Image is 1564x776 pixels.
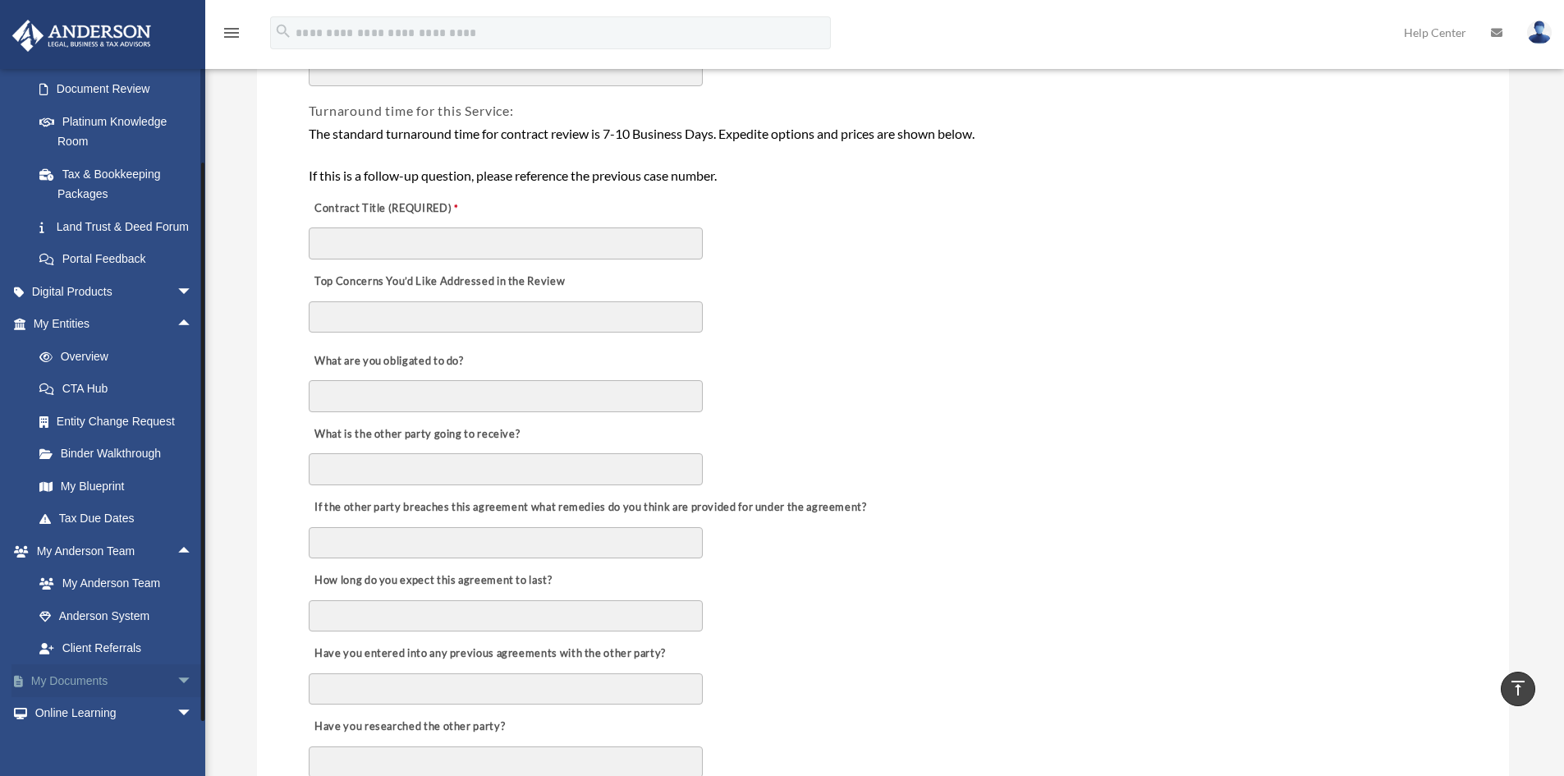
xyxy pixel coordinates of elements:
[309,496,871,519] label: If the other party breaches this agreement what remedies do you think are provided for under the ...
[309,197,473,220] label: Contract Title (REQUIRED)
[222,29,241,43] a: menu
[7,20,156,52] img: Anderson Advisors Platinum Portal
[23,567,218,600] a: My Anderson Team
[1501,672,1535,706] a: vertical_align_top
[23,243,218,276] a: Portal Feedback
[1508,678,1528,698] i: vertical_align_top
[23,373,218,406] a: CTA Hub
[309,570,557,593] label: How long do you expect this agreement to last?
[1527,21,1552,44] img: User Pic
[309,716,510,739] label: Have you researched the other party?
[274,22,292,40] i: search
[11,535,218,567] a: My Anderson Teamarrow_drop_up
[177,308,209,342] span: arrow_drop_up
[23,405,218,438] a: Entity Change Request
[309,123,1457,186] div: The standard turnaround time for contract review is 7-10 Business Days. Expedite options and pric...
[309,423,525,446] label: What is the other party going to receive?
[11,275,218,308] a: Digital Productsarrow_drop_down
[23,632,218,665] a: Client Referrals
[23,158,218,210] a: Tax & Bookkeeping Packages
[309,350,473,373] label: What are you obligated to do?
[11,664,218,697] a: My Documentsarrow_drop_down
[23,73,209,106] a: Document Review
[11,308,218,341] a: My Entitiesarrow_drop_up
[309,103,514,118] span: Turnaround time for this Service:
[23,438,218,471] a: Binder Walkthrough
[11,697,218,730] a: Online Learningarrow_drop_down
[222,23,241,43] i: menu
[23,340,218,373] a: Overview
[177,275,209,309] span: arrow_drop_down
[309,270,570,293] label: Top Concerns You’d Like Addressed in the Review
[23,210,218,243] a: Land Trust & Deed Forum
[23,599,218,632] a: Anderson System
[177,697,209,731] span: arrow_drop_down
[23,503,218,535] a: Tax Due Dates
[23,470,218,503] a: My Blueprint
[177,664,209,698] span: arrow_drop_down
[177,535,209,568] span: arrow_drop_up
[309,643,671,666] label: Have you entered into any previous agreements with the other party?
[23,105,218,158] a: Platinum Knowledge Room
